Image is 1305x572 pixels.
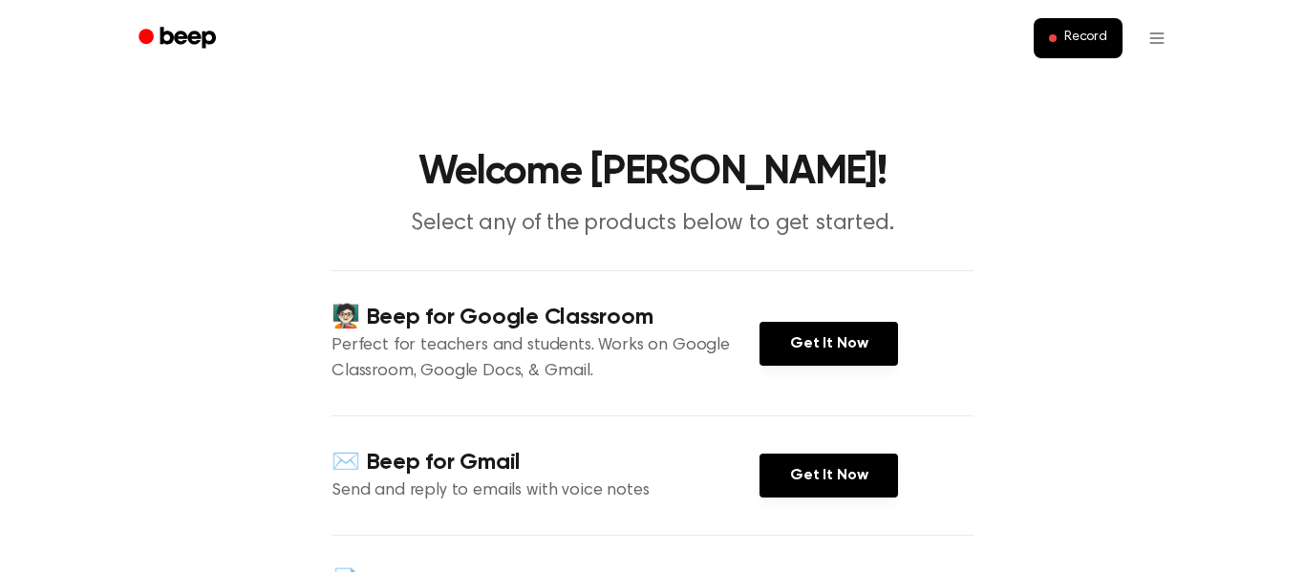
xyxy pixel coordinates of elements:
span: Record [1064,30,1107,47]
button: Open menu [1134,15,1180,61]
a: Get It Now [759,454,898,498]
p: Select any of the products below to get started. [286,208,1019,240]
p: Send and reply to emails with voice notes [332,478,759,504]
h4: ✉️ Beep for Gmail [332,447,759,478]
a: Get It Now [759,322,898,366]
h4: 🧑🏻‍🏫 Beep for Google Classroom [332,302,759,333]
button: Record [1034,18,1123,58]
a: Beep [125,20,233,57]
h1: Welcome [PERSON_NAME]! [163,153,1142,193]
p: Perfect for teachers and students. Works on Google Classroom, Google Docs, & Gmail. [332,333,759,385]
